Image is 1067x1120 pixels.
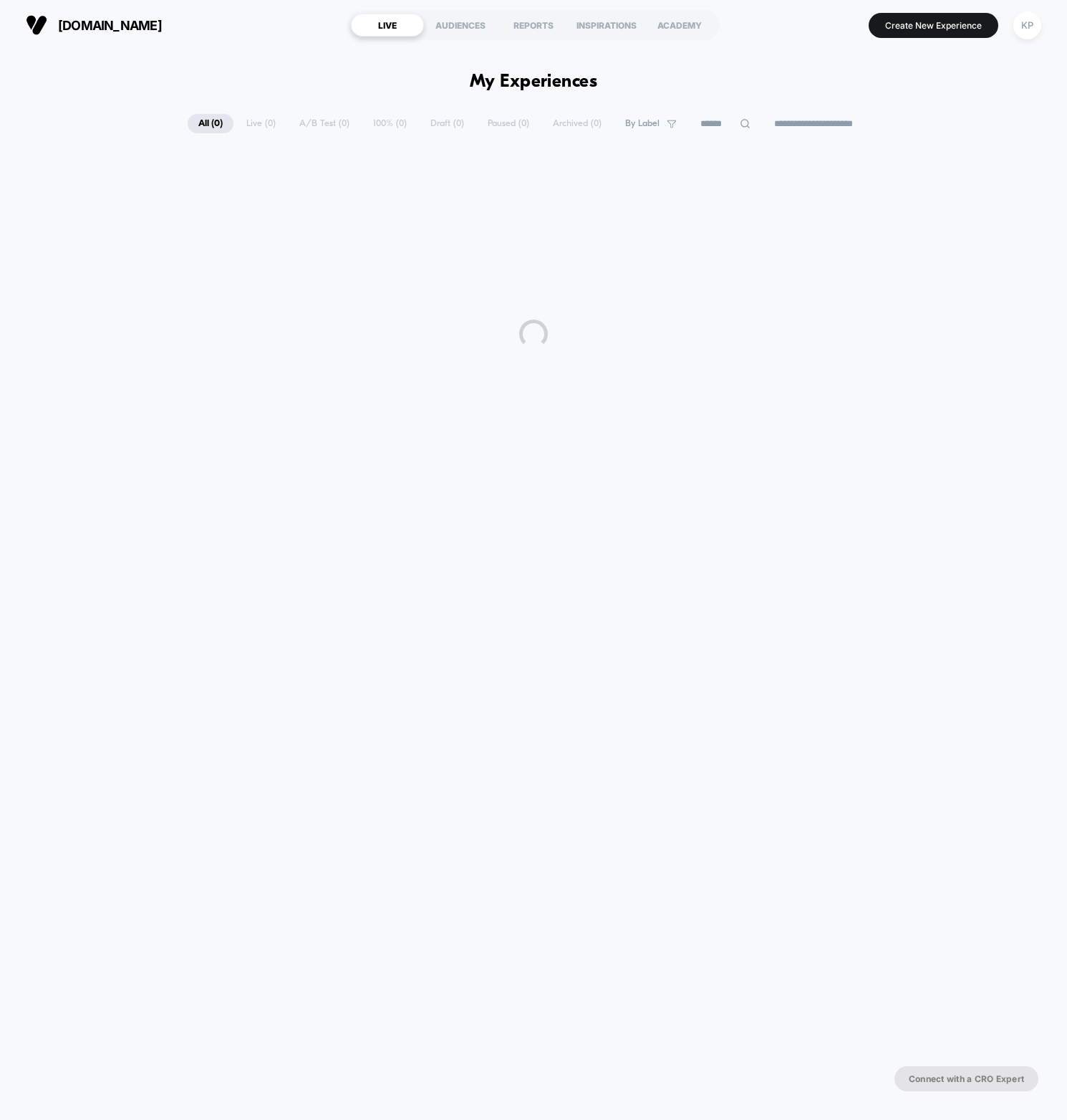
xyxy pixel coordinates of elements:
[570,14,643,37] div: INSPIRATIONS
[1009,11,1046,40] button: KP
[26,14,47,36] img: Visually logo
[643,14,716,37] div: ACADEMY
[21,14,166,37] button: [DOMAIN_NAME]
[424,14,497,37] div: AUDIENCES
[625,118,660,129] span: By Label
[869,13,998,38] button: Create New Experience
[470,72,598,92] h1: My Experiences
[188,114,233,133] span: All ( 0 )
[351,14,424,37] div: LIVE
[58,18,162,33] span: [DOMAIN_NAME]
[894,1066,1038,1091] button: Connect with a CRO Expert
[1013,11,1041,39] div: KP
[497,14,570,37] div: REPORTS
